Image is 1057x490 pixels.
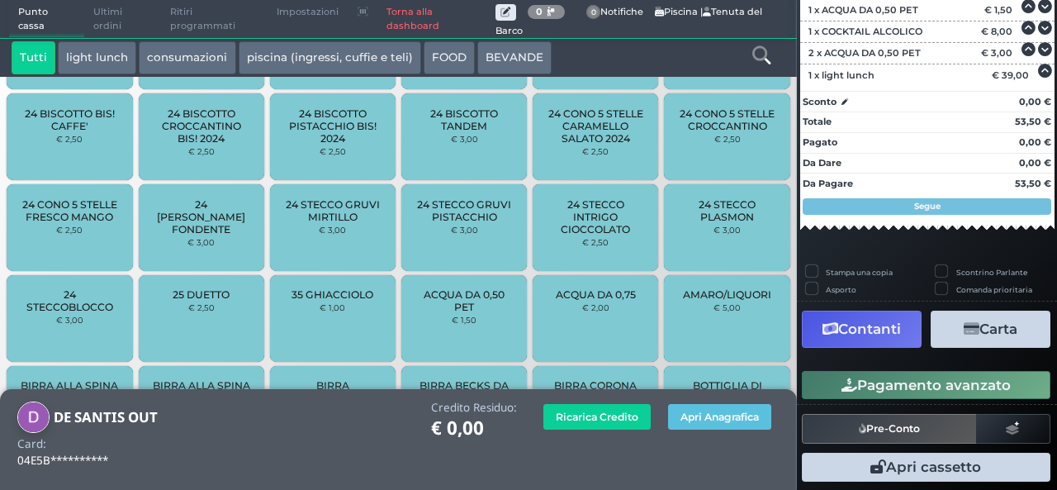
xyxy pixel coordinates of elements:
[802,453,1050,481] button: Apri cassetto
[989,69,1037,81] div: € 39,00
[268,1,348,24] span: Impostazioni
[320,146,346,156] small: € 2,50
[808,4,918,16] span: 1 x ACQUA DA 0,50 PET
[477,41,552,74] button: BEVANDE
[54,407,158,426] b: DE SANTIS OUT
[802,414,977,444] button: Pre-Conto
[451,134,478,144] small: € 3,00
[21,107,119,132] span: 24 BISCOTTO BIS! CAFFE'
[161,1,268,38] span: Ritiri programmati
[319,225,346,235] small: € 3,00
[713,302,741,312] small: € 5,00
[547,379,645,404] span: BIRRA CORONA DA 0,33
[582,302,609,312] small: € 2,00
[586,5,601,20] span: 0
[979,47,1021,59] div: € 3,00
[188,146,215,156] small: € 2,50
[713,225,741,235] small: € 3,00
[808,26,922,37] span: 1 x COCKTAIL ALCOLICO
[803,95,837,109] strong: Sconto
[1015,116,1051,127] strong: 53,50 €
[56,315,83,325] small: € 3,00
[284,198,382,223] span: 24 STECCO GRUVI MIRTILLO
[152,379,250,404] span: BIRRA ALLA SPINA PICCOLA
[678,379,776,429] span: BOTTIGLIA DI NEGRAMARO PRODUTTORI VINI MANDURIA
[377,1,495,38] a: Torna alla dashboard
[431,418,517,439] h1: € 0,00
[17,438,46,450] h4: Card:
[803,136,837,148] strong: Pagato
[9,1,85,38] span: Punto cassa
[714,134,741,144] small: € 2,50
[979,26,1021,37] div: € 8,00
[803,157,841,169] strong: Da Dare
[582,237,609,247] small: € 2,50
[536,6,543,17] b: 0
[556,288,636,301] span: ACQUA DA 0,75
[683,288,771,301] span: AMARO/LIQUORI
[431,402,517,414] h4: Credito Residuo:
[1019,157,1051,169] strong: 0,00 €
[451,225,478,235] small: € 3,00
[152,107,250,145] span: 24 BISCOTTO CROCCANTINO BIS! 2024
[678,107,776,132] span: 24 CONO 5 STELLE CROCCANTINO
[543,404,651,430] button: Ricarica Credito
[956,267,1027,278] label: Scontrino Parlante
[983,4,1021,16] div: € 1,50
[12,41,55,74] button: Tutti
[582,146,609,156] small: € 2,50
[84,1,161,38] span: Ultimi ordini
[56,134,83,144] small: € 2,50
[547,198,645,235] span: 24 STECCO INTRIGO CIOCCOLATO
[188,302,215,312] small: € 2,50
[547,107,645,145] span: 24 CONO 5 STELLE CARAMELLO SALATO 2024
[808,69,875,81] span: 1 x light lunch
[826,284,856,295] label: Asporto
[173,288,230,301] span: 25 DUETTO
[284,379,382,416] span: BIRRA ARTIGIANALE [PERSON_NAME]
[1019,96,1051,107] strong: 0,00 €
[415,198,514,223] span: 24 STECCO GRUVI PISTACCHIO
[803,116,832,127] strong: Totale
[58,41,136,74] button: light lunch
[187,237,215,247] small: € 3,00
[21,198,119,223] span: 24 CONO 5 STELLE FRESCO MANGO
[152,198,250,235] span: 24 [PERSON_NAME] FONDENTE
[21,288,119,313] span: 24 STECCOBLOCCO
[284,107,382,145] span: 24 BISCOTTO PISTACCHIO BIS! 2024
[139,41,235,74] button: consumazioni
[802,371,1050,399] button: Pagamento avanzato
[931,311,1050,348] button: Carta
[17,402,50,434] img: DE SANTIS OUT
[1019,136,1051,148] strong: 0,00 €
[956,284,1032,295] label: Comanda prioritaria
[320,302,345,312] small: € 1,00
[424,41,475,74] button: FOOD
[914,201,941,212] strong: Segue
[802,311,922,348] button: Contanti
[452,315,476,325] small: € 1,50
[808,47,921,59] span: 2 x ACQUA DA 0,50 PET
[292,288,373,301] span: 35 GHIACCIOLO
[803,178,853,189] strong: Da Pagare
[239,41,421,74] button: piscina (ingressi, cuffie e teli)
[668,404,771,430] button: Apri Anagrafica
[415,107,514,132] span: 24 BISCOTTO TANDEM
[826,267,893,278] label: Stampa una copia
[1015,178,1051,189] strong: 53,50 €
[678,198,776,223] span: 24 STECCO PLASMON
[21,379,119,404] span: BIRRA ALLA SPINA MEDIA
[415,379,514,404] span: BIRRA BECKS DA 0,33
[415,288,514,313] span: ACQUA DA 0,50 PET
[56,225,83,235] small: € 2,50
